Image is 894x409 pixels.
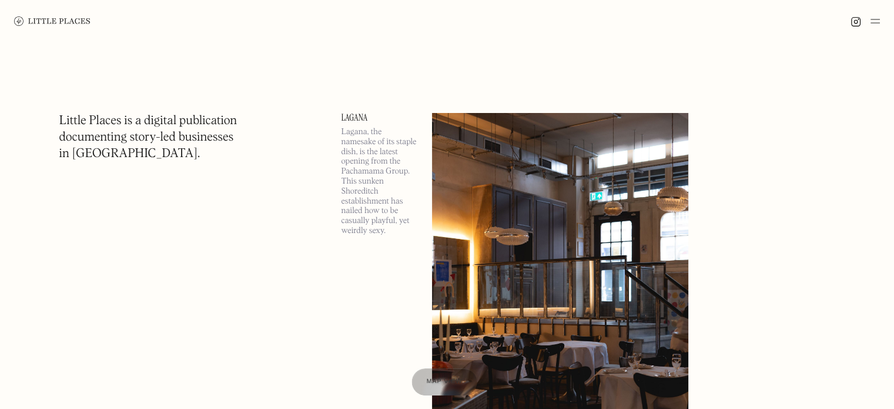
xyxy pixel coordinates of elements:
[341,113,418,122] a: Lagana
[427,378,463,385] span: Map view
[341,127,418,236] p: Lagana, the namesake of its staple dish, is the latest opening from the Pachamama Group. This sun...
[59,113,237,162] h1: Little Places is a digital publication documenting story-led businesses in [GEOGRAPHIC_DATA].
[411,368,477,395] a: Map view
